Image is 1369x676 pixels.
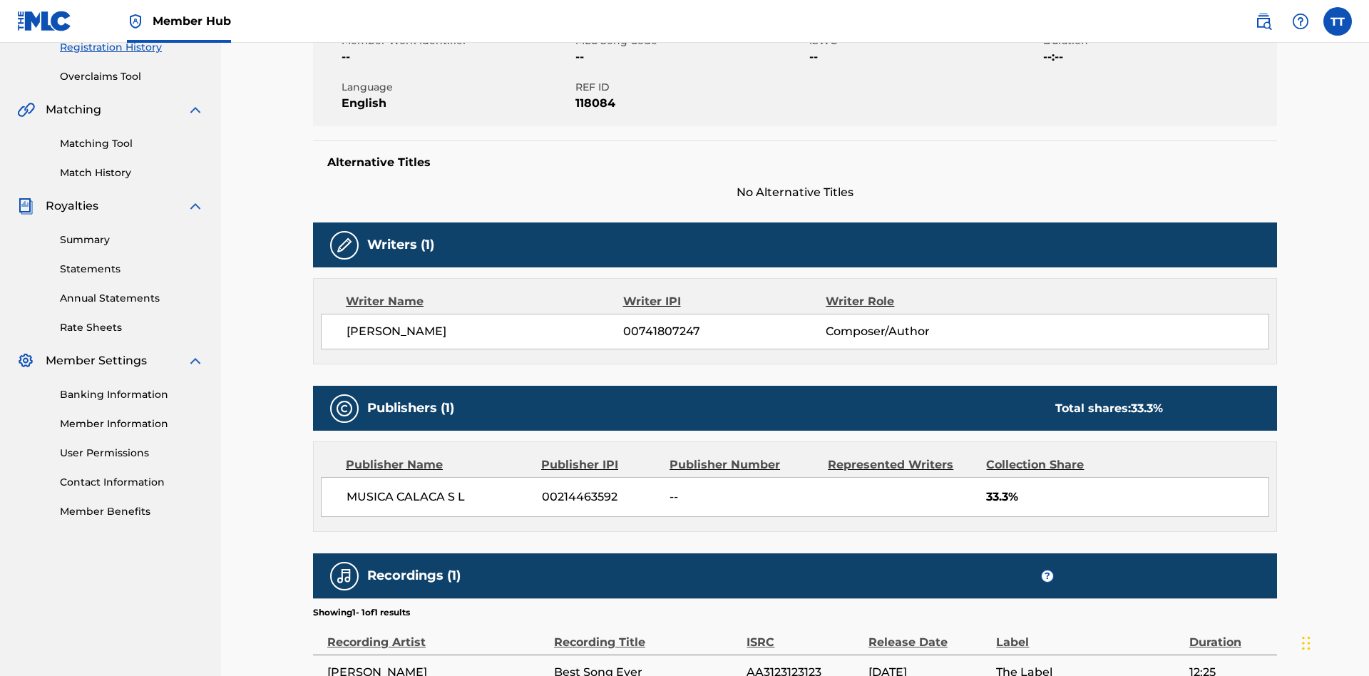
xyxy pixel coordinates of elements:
a: Matching Tool [60,136,204,151]
a: Public Search [1249,7,1278,36]
h5: Recordings (1) [367,568,461,584]
span: --:-- [1043,48,1273,66]
div: Collection Share [986,456,1124,473]
span: English [342,95,572,112]
img: MLC Logo [17,11,72,31]
span: ? [1042,570,1053,582]
img: Writers [336,237,353,254]
span: Member Settings [46,352,147,369]
span: Matching [46,101,101,118]
div: Writer Name [346,293,623,310]
div: Help [1286,7,1315,36]
div: Publisher Name [346,456,530,473]
img: expand [187,352,204,369]
a: Registration History [60,40,204,55]
a: Match History [60,165,204,180]
h5: Alternative Titles [327,155,1263,170]
div: Drag [1302,622,1311,665]
span: Composer/Author [826,323,1010,340]
img: Top Rightsholder [127,13,144,30]
p: Showing 1 - 1 of 1 results [313,606,410,619]
a: Banking Information [60,387,204,402]
span: -- [809,48,1040,66]
div: User Menu [1323,7,1352,36]
div: ISRC [747,619,861,651]
iframe: Chat Widget [1298,608,1369,676]
img: Recordings [336,568,353,585]
span: Member Hub [153,13,231,29]
a: Rate Sheets [60,320,204,335]
a: Statements [60,262,204,277]
span: -- [670,488,817,506]
img: expand [187,198,204,215]
div: Publisher Number [670,456,817,473]
h5: Writers (1) [367,237,434,253]
span: 118084 [575,95,806,112]
img: Publishers [336,400,353,417]
div: Label [996,619,1181,651]
span: 00214463592 [542,488,660,506]
div: Total shares: [1055,400,1163,417]
div: Represented Writers [828,456,975,473]
div: Recording Title [554,619,739,651]
a: Contact Information [60,475,204,490]
div: Publisher IPI [541,456,659,473]
span: Language [342,80,572,95]
a: Overclaims Tool [60,69,204,84]
span: REF ID [575,80,806,95]
img: expand [187,101,204,118]
h5: Publishers (1) [367,400,454,416]
span: -- [342,48,572,66]
span: MUSICA CALACA S L [347,488,531,506]
div: Release Date [868,619,989,651]
img: Royalties [17,198,34,215]
div: Writer Role [826,293,1010,310]
img: help [1292,13,1309,30]
div: Duration [1189,619,1270,651]
a: Summary [60,232,204,247]
a: Member Benefits [60,504,204,519]
span: 00741807247 [623,323,826,340]
span: 33.3 % [1131,401,1163,415]
img: search [1255,13,1272,30]
div: Recording Artist [327,619,547,651]
a: Member Information [60,416,204,431]
img: Member Settings [17,352,34,369]
span: No Alternative Titles [313,184,1277,201]
span: Royalties [46,198,98,215]
div: Writer IPI [623,293,826,310]
span: -- [575,48,806,66]
img: Matching [17,101,35,118]
a: Annual Statements [60,291,204,306]
span: [PERSON_NAME] [347,323,623,340]
a: User Permissions [60,446,204,461]
span: 33.3% [986,488,1268,506]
